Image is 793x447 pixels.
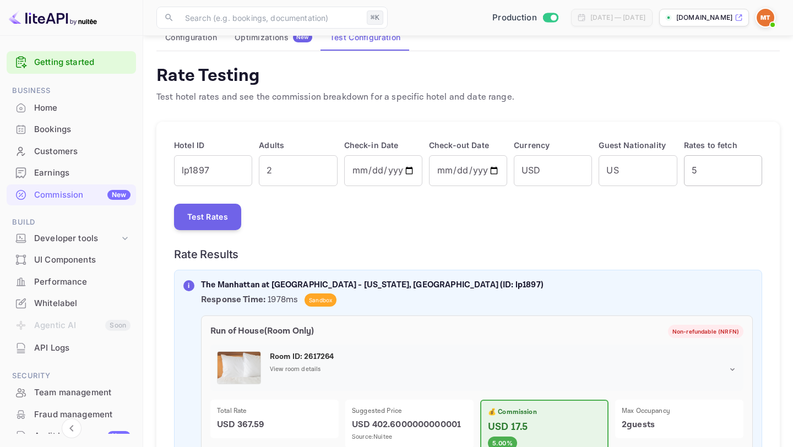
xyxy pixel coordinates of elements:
p: 💰 Commission [488,407,601,417]
a: Bookings [7,119,136,139]
p: i [188,281,189,291]
input: Search (e.g. bookings, documentation) [178,7,362,29]
button: Test Configuration [321,24,409,51]
p: Test hotel rates and see the commission breakdown for a specific hotel and date range. [156,91,514,104]
div: CommissionNew [7,184,136,206]
div: API Logs [34,342,131,355]
p: View room details [270,365,321,374]
div: View room details [270,365,737,374]
div: Developer tools [34,232,120,245]
a: Home [7,97,136,118]
div: [DATE] — [DATE] [590,13,645,23]
a: Performance [7,271,136,292]
div: Getting started [7,51,136,74]
div: Team management [7,382,136,404]
input: USD [514,155,592,186]
p: USD 17.5 [488,419,601,434]
div: Switch to Sandbox mode [488,12,562,24]
p: Rates to fetch [684,139,762,151]
img: Room [218,352,260,384]
p: Check-out Date [429,139,507,151]
span: Business [7,85,136,97]
p: Guest Nationality [599,139,677,151]
div: Home [7,97,136,119]
div: Customers [34,145,131,158]
span: Security [7,370,136,382]
a: Audit logsNew [7,426,136,446]
p: [DOMAIN_NAME] [676,13,732,23]
div: UI Components [7,249,136,271]
a: Whitelabel [7,293,136,313]
span: New [293,34,312,41]
img: Minerave Travel [757,9,774,26]
p: The Manhattan at [GEOGRAPHIC_DATA] - [US_STATE], [GEOGRAPHIC_DATA] (ID: lp1897) [201,279,753,292]
div: Fraud management [7,404,136,426]
div: Customers [7,141,136,162]
p: Check-in Date [344,139,422,151]
div: Earnings [7,162,136,184]
p: Run of House ( Room Only ) [210,325,314,338]
a: Getting started [34,56,131,69]
a: API Logs [7,337,136,358]
img: LiteAPI logo [9,9,97,26]
p: Room ID: 2617264 [270,351,737,363]
input: e.g., lp1897 [174,155,252,186]
button: Configuration [156,24,226,51]
button: Collapse navigation [62,418,82,438]
p: USD 402.6000000000001 [352,418,467,432]
h4: Rate Testing [156,64,514,86]
a: UI Components [7,249,136,270]
div: Whitelabel [7,293,136,314]
p: Source: Nuitee [352,433,467,442]
p: USD 367.59 [217,418,332,432]
a: Customers [7,141,136,161]
p: Total Rate [217,406,332,416]
div: Home [34,102,131,115]
p: 1978ms [201,293,753,307]
div: Earnings [34,167,131,179]
div: Bookings [7,119,136,140]
p: Max Occupancy [622,406,737,416]
div: Commission [34,189,131,201]
div: Audit logs [34,430,131,443]
p: Currency [514,139,592,151]
p: Suggested Price [352,406,467,416]
div: Developer tools [7,229,136,248]
input: US [599,155,677,186]
div: Fraud management [34,408,131,421]
h6: Rate Results [174,248,762,261]
div: Whitelabel [34,297,131,310]
div: Bookings [34,123,131,136]
div: Optimizations [235,32,312,42]
span: Production [492,12,537,24]
div: Performance [7,271,136,293]
p: Hotel ID [174,139,252,151]
div: API Logs [7,337,136,359]
strong: Response Time: [201,294,265,306]
p: Adults [259,139,337,151]
div: ⌘K [367,10,383,25]
span: Build [7,216,136,228]
p: 2 guests [622,418,737,432]
span: Non-refundable (NRFN) [668,328,743,336]
a: Team management [7,382,136,402]
div: Performance [34,276,131,288]
div: UI Components [34,254,131,266]
a: Fraud management [7,404,136,424]
a: CommissionNew [7,184,136,205]
span: Sandbox [305,296,336,304]
div: New [107,431,131,441]
div: New [107,190,131,200]
div: Team management [34,386,131,399]
a: Earnings [7,162,136,183]
button: Test Rates [174,204,241,230]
